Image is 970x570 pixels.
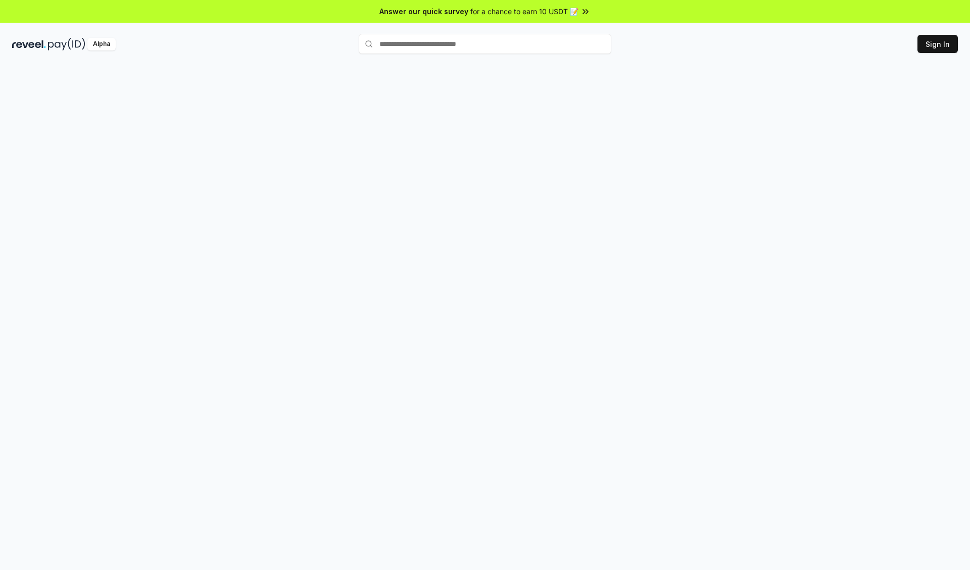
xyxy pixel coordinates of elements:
button: Sign In [917,35,958,53]
img: reveel_dark [12,38,46,50]
span: for a chance to earn 10 USDT 📝 [470,6,578,17]
div: Alpha [87,38,116,50]
img: pay_id [48,38,85,50]
span: Answer our quick survey [379,6,468,17]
